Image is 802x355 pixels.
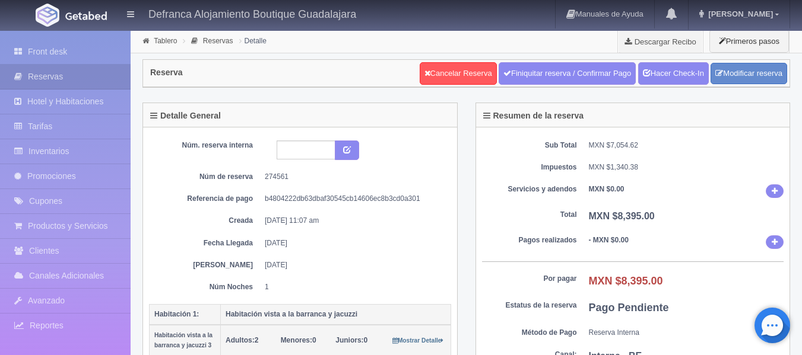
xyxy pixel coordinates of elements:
[158,260,253,270] dt: [PERSON_NAME]
[705,9,773,18] span: [PERSON_NAME]
[589,328,784,338] dd: Reserva Interna
[420,62,497,85] a: Cancelar Reserva
[483,111,584,120] h4: Resumen de la reserva
[154,332,213,348] small: Habitación vista a la barranca y jacuzzi 3
[154,310,199,318] b: Habitación 1:
[392,336,444,344] a: Mostrar Detalle
[265,194,442,204] dd: b4804222db63dbaf30545cb14606ec8b3cd0a301
[482,300,577,311] dt: Estatus de la reserva
[589,162,784,172] dd: MXN $1,340.38
[150,68,183,77] h4: Reserva
[618,30,703,53] a: Descargar Recibo
[709,30,789,53] button: Primeros pasos
[281,336,312,344] strong: Menores:
[158,238,253,248] dt: Fecha Llegada
[158,140,253,151] dt: Núm. reserva interna
[265,260,442,270] dd: [DATE]
[203,37,233,45] a: Reservas
[335,336,363,344] strong: Juniors:
[482,235,577,245] dt: Pagos realizados
[482,210,577,220] dt: Total
[482,274,577,284] dt: Por pagar
[482,140,577,151] dt: Sub Total
[65,11,107,20] img: Getabed
[265,172,442,182] dd: 274561
[226,336,255,344] strong: Adultos:
[36,4,59,27] img: Getabed
[265,216,442,226] dd: [DATE] 11:07 am
[265,238,442,248] dd: [DATE]
[482,162,577,172] dt: Impuestos
[335,336,367,344] span: 0
[265,282,442,292] dd: 1
[158,194,253,204] dt: Referencia de pago
[499,62,636,85] a: Finiquitar reserva / Confirmar Pago
[589,302,669,314] b: Pago Pendiente
[226,336,258,344] span: 2
[638,62,709,85] a: Hacer Check-In
[711,63,787,85] a: Modificar reserva
[589,236,629,244] b: - MXN $0.00
[392,337,444,344] small: Mostrar Detalle
[158,172,253,182] dt: Núm de reserva
[148,6,356,21] h4: Defranca Alojamiento Boutique Guadalajara
[236,35,270,46] li: Detalle
[158,282,253,292] dt: Núm Noches
[154,37,177,45] a: Tablero
[158,216,253,226] dt: Creada
[589,211,655,221] b: MXN $8,395.00
[482,328,577,338] dt: Método de Pago
[221,304,451,325] th: Habitación vista a la barranca y jacuzzi
[482,184,577,194] dt: Servicios y adendos
[589,275,663,287] b: MXN $8,395.00
[281,336,316,344] span: 0
[150,111,221,120] h4: Detalle General
[589,140,784,151] dd: MXN $7,054.62
[589,185,625,193] b: MXN $0.00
